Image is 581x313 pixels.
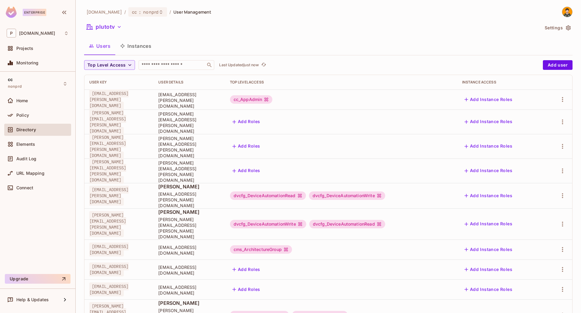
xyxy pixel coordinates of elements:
span: Policy [16,113,29,118]
button: Add Roles [230,166,263,176]
div: dvcfg_DeviceAutomationWrite [230,220,306,228]
span: cc [132,9,137,15]
img: Thiago Martins [562,7,572,17]
button: Add Instance Roles [462,191,515,201]
span: [EMAIL_ADDRESS][DOMAIN_NAME] [89,262,129,276]
span: [EMAIL_ADDRESS][PERSON_NAME][DOMAIN_NAME] [89,186,129,206]
p: Last Updated just now [219,63,259,67]
span: URL Mapping [16,171,44,176]
div: dvcfg_DeviceAutomationRead [230,191,306,200]
button: Settings [542,23,573,33]
span: [PERSON_NAME] [158,183,220,190]
button: Top Level Access [84,60,135,70]
li: / [169,9,171,15]
button: Add Instance Roles [462,166,515,176]
span: Projects [16,46,33,51]
div: cc_AppAdmin [230,95,273,104]
span: [PERSON_NAME] [158,209,220,215]
span: cc [8,77,13,82]
div: dvcfg_DeviceAutomationWrite [309,191,385,200]
span: [PERSON_NAME][EMAIL_ADDRESS][PERSON_NAME][DOMAIN_NAME] [158,160,220,183]
span: Click to refresh data [259,61,267,69]
div: dvcfg_DeviceAutomationRead [309,220,385,228]
span: Help & Updates [16,297,49,302]
span: : [139,10,141,15]
button: Add user [543,60,573,70]
span: [EMAIL_ADDRESS][DOMAIN_NAME] [89,243,129,256]
img: SReyMgAAAABJRU5ErkJggg== [6,7,17,18]
span: [PERSON_NAME][EMAIL_ADDRESS][PERSON_NAME][DOMAIN_NAME] [158,111,220,134]
button: plutotv [84,22,124,32]
button: Add Instance Roles [462,285,515,294]
span: [EMAIL_ADDRESS][PERSON_NAME][DOMAIN_NAME] [158,191,220,208]
span: Directory [16,127,36,132]
span: [PERSON_NAME][EMAIL_ADDRESS][PERSON_NAME][DOMAIN_NAME] [89,109,126,135]
span: [PERSON_NAME][EMAIL_ADDRESS][PERSON_NAME][DOMAIN_NAME] [158,217,220,240]
span: nonprd [143,9,159,15]
span: [EMAIL_ADDRESS][PERSON_NAME][DOMAIN_NAME] [158,92,220,109]
span: [EMAIL_ADDRESS][DOMAIN_NAME] [158,244,220,256]
span: User Management [173,9,211,15]
button: Add Instance Roles [462,245,515,254]
button: Add Roles [230,142,263,151]
span: [EMAIL_ADDRESS][DOMAIN_NAME] [158,264,220,276]
div: User Details [158,80,220,85]
span: Workspace: pluto.tv [19,31,55,36]
span: P [7,29,16,37]
div: Instance Access [462,80,540,85]
button: Users [84,38,115,54]
button: Upgrade [5,274,71,284]
span: Top Level Access [87,61,126,69]
button: Add Roles [230,285,263,294]
div: User Key [89,80,149,85]
button: Add Roles [230,117,263,127]
button: Add Instance Roles [462,142,515,151]
span: refresh [261,62,266,68]
span: Monitoring [16,60,39,65]
span: [EMAIL_ADDRESS][PERSON_NAME][DOMAIN_NAME] [89,90,129,109]
div: Enterprise [23,9,46,16]
span: [PERSON_NAME] [158,300,220,306]
button: Instances [115,38,156,54]
span: [EMAIL_ADDRESS][DOMAIN_NAME] [89,282,129,296]
div: cms_ArchitectureGroup [230,245,292,254]
span: [PERSON_NAME][EMAIL_ADDRESS][PERSON_NAME][DOMAIN_NAME] [89,211,126,237]
span: Elements [16,142,35,147]
button: Add Instance Roles [462,117,515,127]
span: Connect [16,185,33,190]
button: Add Roles [230,265,263,274]
span: [PERSON_NAME][EMAIL_ADDRESS][PERSON_NAME][DOMAIN_NAME] [89,158,126,184]
span: [PERSON_NAME][EMAIL_ADDRESS][PERSON_NAME][DOMAIN_NAME] [158,135,220,158]
li: / [124,9,126,15]
button: Add Instance Roles [462,95,515,104]
span: the active workspace [87,9,122,15]
button: refresh [260,61,267,69]
button: Add Instance Roles [462,219,515,229]
span: nonprd [8,84,22,89]
div: Top Level Access [230,80,452,85]
span: [PERSON_NAME][EMAIL_ADDRESS][PERSON_NAME][DOMAIN_NAME] [89,133,126,159]
span: [EMAIL_ADDRESS][DOMAIN_NAME] [158,284,220,296]
span: Audit Log [16,156,36,161]
button: Add Instance Roles [462,265,515,274]
span: Home [16,98,28,103]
